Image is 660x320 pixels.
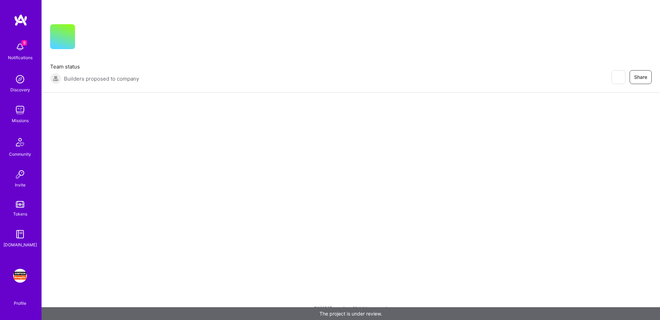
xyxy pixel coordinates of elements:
img: Builders proposed to company [50,73,61,84]
div: Invite [15,181,26,189]
span: Team status [50,63,139,70]
span: 5 [21,40,27,46]
div: [DOMAIN_NAME] [3,241,37,248]
i: icon CompanyGray [83,35,89,41]
div: Notifications [8,54,32,61]
img: Simpson Strong-Tie: Full-stack engineering team for Platform [13,269,27,283]
img: bell [13,40,27,54]
div: Missions [12,117,29,124]
div: The project is under review. [41,307,660,320]
img: Invite [13,167,27,181]
img: guide book [13,227,27,241]
div: Discovery [10,86,30,93]
span: Share [634,74,647,81]
span: Builders proposed to company [64,75,139,82]
img: teamwork [13,103,27,117]
img: logo [14,14,28,26]
img: tokens [16,201,24,208]
a: Simpson Strong-Tie: Full-stack engineering team for Platform [11,269,29,283]
i: icon EyeClosed [615,74,621,80]
button: Share [630,70,652,84]
div: Community [9,150,31,158]
a: Profile [11,292,29,306]
div: Tokens [13,210,27,218]
img: discovery [13,72,27,86]
div: Profile [14,300,26,306]
img: Community [12,134,28,150]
